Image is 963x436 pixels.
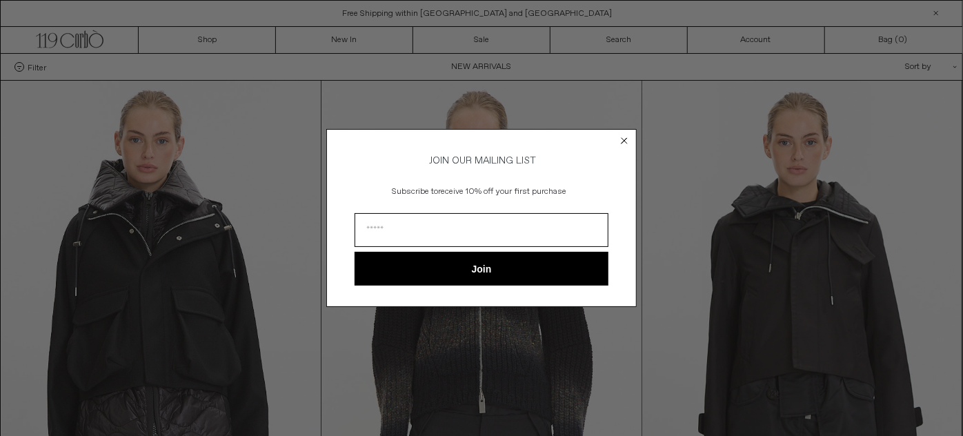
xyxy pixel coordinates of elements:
span: receive 10% off your first purchase [439,186,567,197]
button: Close dialog [617,134,631,148]
span: Subscribe to [393,186,439,197]
button: Join [355,252,608,286]
span: JOIN OUR MAILING LIST [427,155,536,167]
input: Email [355,213,608,247]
